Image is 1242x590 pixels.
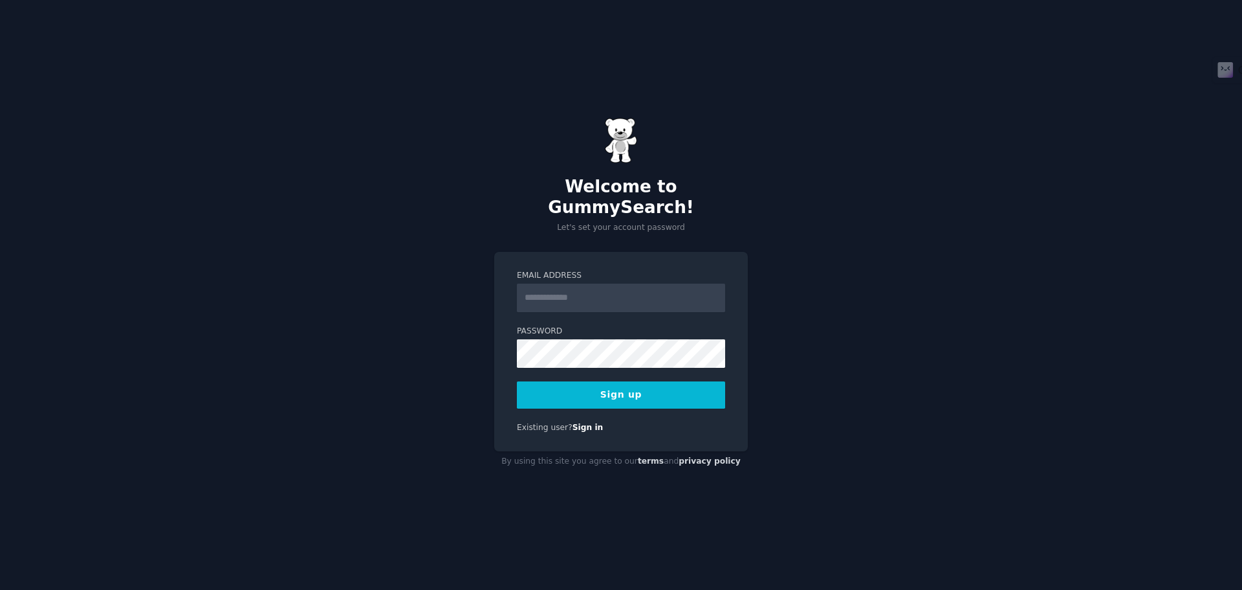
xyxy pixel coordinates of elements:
label: Email Address [517,270,725,282]
button: Sign up [517,381,725,409]
h2: Welcome to GummySearch! [494,177,748,218]
div: By using this site you agree to our and [494,451,748,472]
span: Existing user? [517,423,572,432]
p: Let's set your account password [494,222,748,234]
label: Password [517,326,725,337]
a: privacy policy [679,457,741,466]
a: terms [638,457,664,466]
a: Sign in [572,423,604,432]
img: Gummy Bear [605,118,637,163]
